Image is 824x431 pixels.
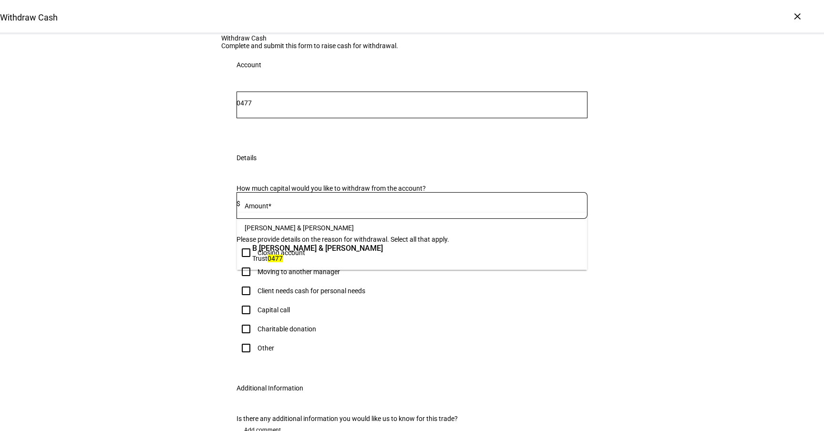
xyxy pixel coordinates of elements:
[237,200,240,207] span: $
[257,268,340,276] div: Moving to another manager
[252,255,268,262] span: Trust
[252,243,383,254] span: B [PERSON_NAME] & [PERSON_NAME]
[237,61,261,69] div: Account
[268,255,283,262] mark: 0477
[237,236,587,243] div: Please provide details on the reason for withdrawal. Select all that apply.
[237,154,257,162] div: Details
[221,34,603,42] div: Withdraw Cash
[237,384,303,392] div: Additional Information
[257,325,316,333] div: Charitable donation
[237,415,587,422] div: Is there any additional information you would like us to know for this trade?
[250,240,385,265] div: B Ghidinelli & J Ghidinelli
[221,42,603,50] div: Complete and submit this form to raise cash for withdrawal.
[245,202,271,210] mat-label: Amount*
[257,287,365,295] div: Client needs cash for personal needs
[790,9,805,24] div: ×
[237,185,587,192] div: How much capital would you like to withdraw from the account?
[237,99,587,107] input: Number
[257,306,290,314] div: Capital call
[245,224,354,232] span: [PERSON_NAME] & [PERSON_NAME]
[257,344,274,352] div: Other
